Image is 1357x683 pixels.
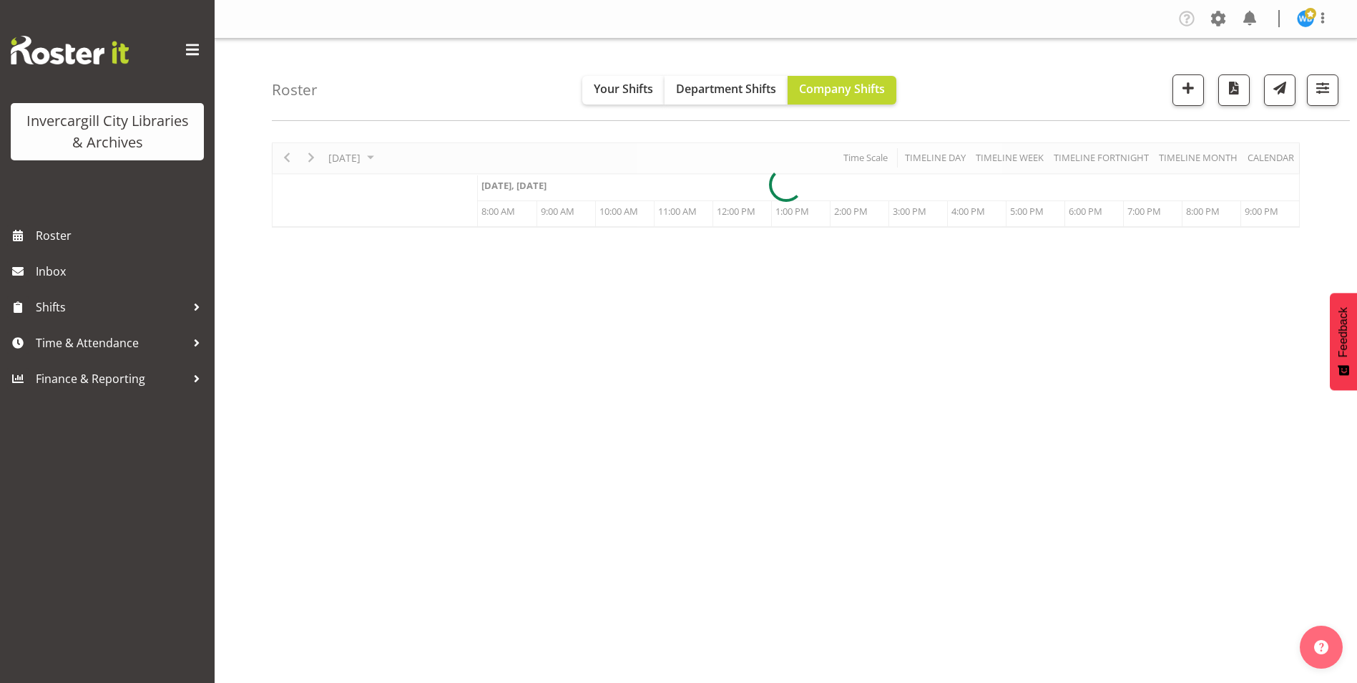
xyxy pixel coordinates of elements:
[36,368,186,389] span: Finance & Reporting
[582,76,665,105] button: Your Shifts
[1330,293,1357,390] button: Feedback - Show survey
[594,81,653,97] span: Your Shifts
[11,36,129,64] img: Rosterit website logo
[36,332,186,354] span: Time & Attendance
[1314,640,1328,654] img: help-xxl-2.png
[1172,74,1204,106] button: Add a new shift
[36,225,207,246] span: Roster
[36,261,207,282] span: Inbox
[788,76,896,105] button: Company Shifts
[1307,74,1338,106] button: Filter Shifts
[25,110,190,153] div: Invercargill City Libraries & Archives
[1297,10,1314,27] img: willem-burger11692.jpg
[36,296,186,318] span: Shifts
[799,81,885,97] span: Company Shifts
[1218,74,1250,106] button: Download a PDF of the roster for the current day
[665,76,788,105] button: Department Shifts
[676,81,776,97] span: Department Shifts
[1337,307,1350,357] span: Feedback
[1264,74,1295,106] button: Send a list of all shifts for the selected filtered period to all rostered employees.
[272,82,318,98] h4: Roster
